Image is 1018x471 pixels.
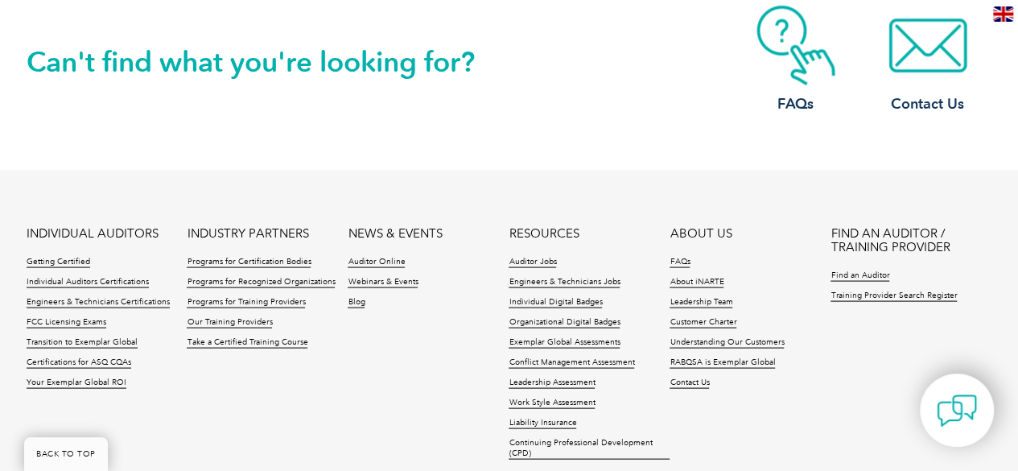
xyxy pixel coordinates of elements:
a: Programs for Certification Bodies [187,256,311,267]
a: Certifications for ASQ CQAs [27,357,131,368]
a: Continuing Professional Development (CPD) [509,437,670,459]
a: Leadership Assessment [509,377,595,388]
h2: Can't find what you're looking for? [27,48,509,74]
a: Individual Auditors Certifications [27,276,149,287]
a: Training Provider Search Register [830,290,957,301]
a: Transition to Exemplar Global [27,337,138,348]
a: FAQs [732,5,860,114]
a: FCC Licensing Exams [27,316,106,328]
a: Organizational Digital Badges [509,316,620,328]
a: FAQs [670,256,690,267]
a: Customer Charter [670,316,736,328]
img: contact-email.webp [863,5,992,85]
a: Blog [348,296,365,308]
a: About iNARTE [670,276,723,287]
a: Contact Us [863,5,992,114]
a: NEWS & EVENTS [348,226,442,240]
a: RESOURCES [509,226,579,240]
a: INDIVIDUAL AUDITORS [27,226,159,240]
a: Liability Insurance [509,417,576,428]
a: Engineers & Technicians Certifications [27,296,170,308]
a: Engineers & Technicians Jobs [509,276,620,287]
a: Exemplar Global Assessments [509,337,620,348]
a: FIND AN AUDITOR / TRAINING PROVIDER [830,226,991,254]
img: contact-faq.webp [732,5,860,85]
a: Understanding Our Customers [670,337,784,348]
a: Leadership Team [670,296,732,308]
a: Work Style Assessment [509,397,595,408]
a: Webinars & Events [348,276,418,287]
a: Contact Us [670,377,709,388]
a: Individual Digital Badges [509,296,602,308]
a: Find an Auditor [830,270,889,281]
a: Your Exemplar Global ROI [27,377,126,388]
a: Take a Certified Training Course [187,337,307,348]
a: BACK TO TOP [24,437,108,471]
a: RABQSA is Exemplar Global [670,357,775,368]
a: Programs for Training Providers [187,296,305,308]
a: Getting Certified [27,256,90,267]
a: Conflict Management Assessment [509,357,634,368]
a: INDUSTRY PARTNERS [187,226,308,240]
h3: Contact Us [863,93,992,114]
a: Auditor Online [348,256,405,267]
h3: FAQs [732,93,860,114]
img: en [993,6,1013,22]
a: Our Training Providers [187,316,272,328]
a: Programs for Recognized Organizations [187,276,335,287]
a: ABOUT US [670,226,732,240]
img: contact-chat.png [937,390,977,431]
a: Auditor Jobs [509,256,556,267]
